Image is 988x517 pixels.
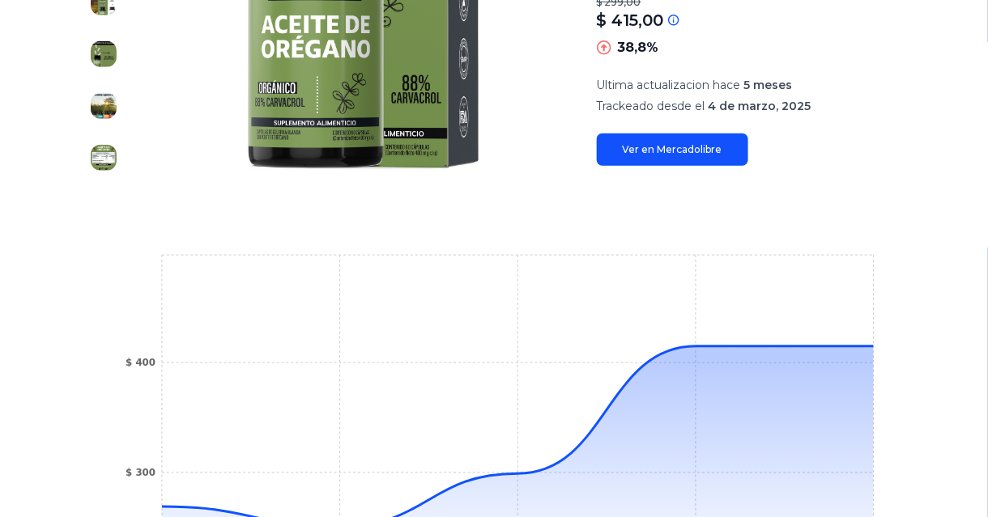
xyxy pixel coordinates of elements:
[597,9,664,32] p: $ 415,00
[618,38,659,57] p: 38,8%
[597,99,705,113] span: Trackeado desde el
[709,99,811,113] span: 4 de marzo, 2025
[126,468,155,479] tspan: $ 300
[597,133,748,166] a: Ver en Mercadolibre
[91,93,117,119] img: Beyond Vitamins | Aceite De Oregano Orgánico 100% Natural Con 88% Carvacrol | Grado Alimenticio (...
[597,78,741,92] span: Ultima actualizacion hace
[91,145,117,171] img: Beyond Vitamins | Aceite De Oregano Orgánico 100% Natural Con 88% Carvacrol | Grado Alimenticio (...
[744,78,793,92] span: 5 meses
[126,358,155,369] tspan: $ 400
[91,41,117,67] img: Beyond Vitamins | Aceite De Oregano Orgánico 100% Natural Con 88% Carvacrol | Grado Alimenticio (...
